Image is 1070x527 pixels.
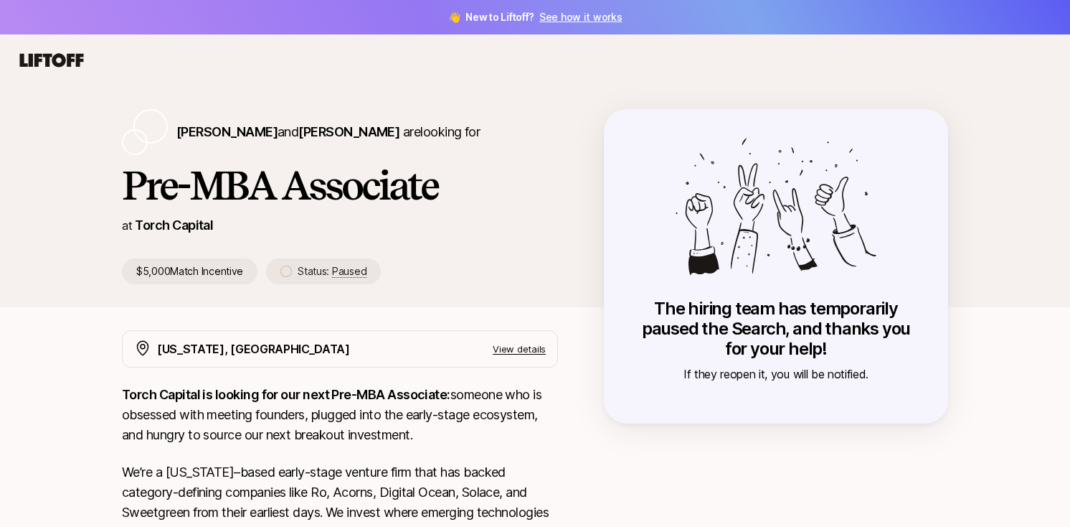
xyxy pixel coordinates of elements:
p: someone who is obsessed with meeting founders, plugged into the early-stage ecosystem, and hungry... [122,385,558,445]
p: If they reopen it, you will be notified. [633,365,919,383]
p: at [122,216,132,235]
a: Torch Capital [135,218,213,233]
p: The hiring team has temporarily paused the Search, and thanks you for your help! [633,299,919,359]
h1: Pre-MBA Associate [122,164,558,207]
span: [PERSON_NAME] [176,124,278,139]
span: Paused [332,265,366,278]
p: $5,000 Match Incentive [122,258,257,284]
p: View details [493,342,546,356]
span: [PERSON_NAME] [298,124,399,139]
strong: Torch Capital is looking for our next Pre-MBA Associate: [122,387,450,402]
p: are looking for [176,122,480,142]
p: Status: [298,263,366,280]
p: [US_STATE], [GEOGRAPHIC_DATA] [157,340,350,358]
span: and [278,124,399,139]
span: 👋 New to Liftoff? [448,9,622,26]
a: See how it works [539,11,622,23]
